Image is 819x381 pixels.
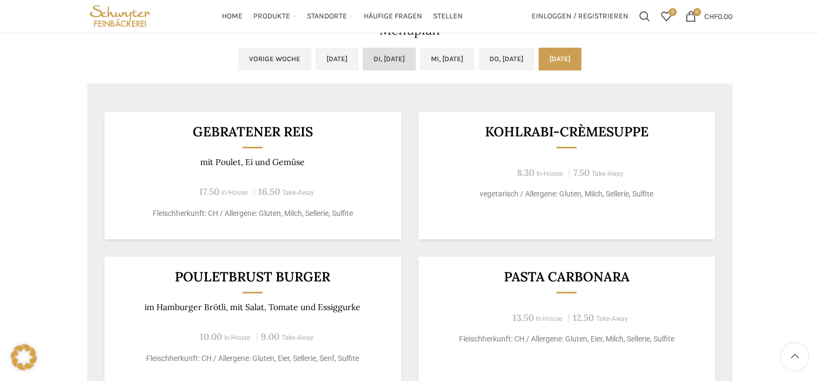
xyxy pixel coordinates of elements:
[281,334,313,341] span: Take-Away
[539,48,581,70] a: [DATE]
[532,12,628,20] span: Einloggen / Registrieren
[596,315,628,323] span: Take-Away
[536,170,563,178] span: In-House
[420,48,474,70] a: Mi, [DATE]
[704,11,732,21] bdi: 0.00
[656,5,677,27] div: Meine Wunschliste
[513,312,534,324] span: 13.50
[431,270,702,284] h3: Pasta Carbonara
[433,5,463,27] a: Stellen
[573,312,594,324] span: 12.50
[87,11,154,20] a: Site logo
[364,11,422,22] span: Häufige Fragen
[117,270,388,284] h3: Pouletbrust Burger
[307,5,353,27] a: Standorte
[433,11,463,22] span: Stellen
[704,11,718,21] span: CHF
[573,167,589,179] span: 7.50
[669,8,677,16] span: 0
[221,189,248,196] span: In-House
[781,343,808,370] a: Scroll to top button
[680,5,738,27] a: 0 CHF0.00
[431,125,702,139] h3: Kohlrabi-Crèmesuppe
[431,188,702,200] p: vegetarisch / Allergene: Gluten, Milch, Sellerie, Sulfite
[159,5,526,27] div: Main navigation
[364,5,422,27] a: Häufige Fragen
[363,48,416,70] a: Di, [DATE]
[222,11,243,22] span: Home
[199,186,219,198] span: 17.50
[261,331,279,343] span: 9.00
[222,5,243,27] a: Home
[431,333,702,345] p: Fleischherkunft: CH / Allergene: Gluten, Eier, Milch, Sellerie, Sulfite
[200,331,222,343] span: 10.00
[117,302,388,312] p: im Hamburger Brötli, mit Salat, Tomate und Essiggurke
[117,353,388,364] p: Fleischherkunft: CH / Allergene: Gluten, Eier, Sellerie, Senf, Sulfite
[258,186,280,198] span: 16.50
[238,48,311,70] a: Vorige Woche
[253,11,290,22] span: Produkte
[282,189,314,196] span: Take-Away
[316,48,358,70] a: [DATE]
[536,315,562,323] span: In-House
[307,11,347,22] span: Standorte
[592,170,624,178] span: Take-Away
[656,5,677,27] a: 0
[117,125,388,139] h3: Gebratener Reis
[526,5,634,27] a: Einloggen / Registrieren
[253,5,296,27] a: Produkte
[117,208,388,219] p: Fleischherkunft: CH / Allergene: Gluten, Milch, Sellerie, Sulfite
[87,24,732,37] h2: Menuplan
[634,5,656,27] a: Suchen
[479,48,534,70] a: Do, [DATE]
[117,157,388,167] p: mit Poulet, Ei und Gemüse
[224,334,251,341] span: In-House
[517,167,534,179] span: 8.30
[693,8,701,16] span: 0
